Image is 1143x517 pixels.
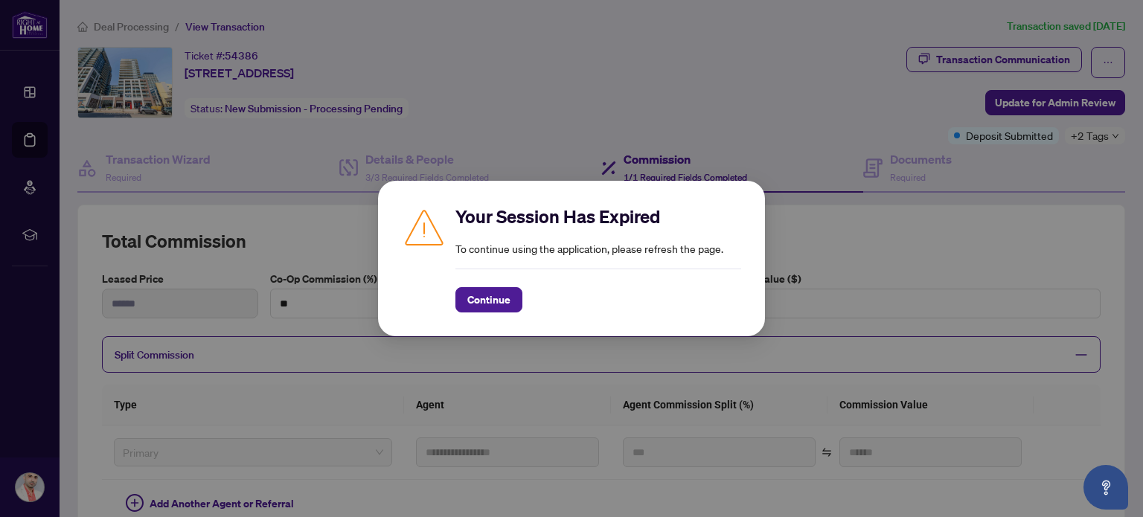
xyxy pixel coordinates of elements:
button: Continue [455,287,522,312]
button: Open asap [1083,465,1128,510]
span: Continue [467,288,510,312]
h2: Your Session Has Expired [455,205,741,228]
div: To continue using the application, please refresh the page. [455,205,741,312]
img: Caution icon [402,205,446,249]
